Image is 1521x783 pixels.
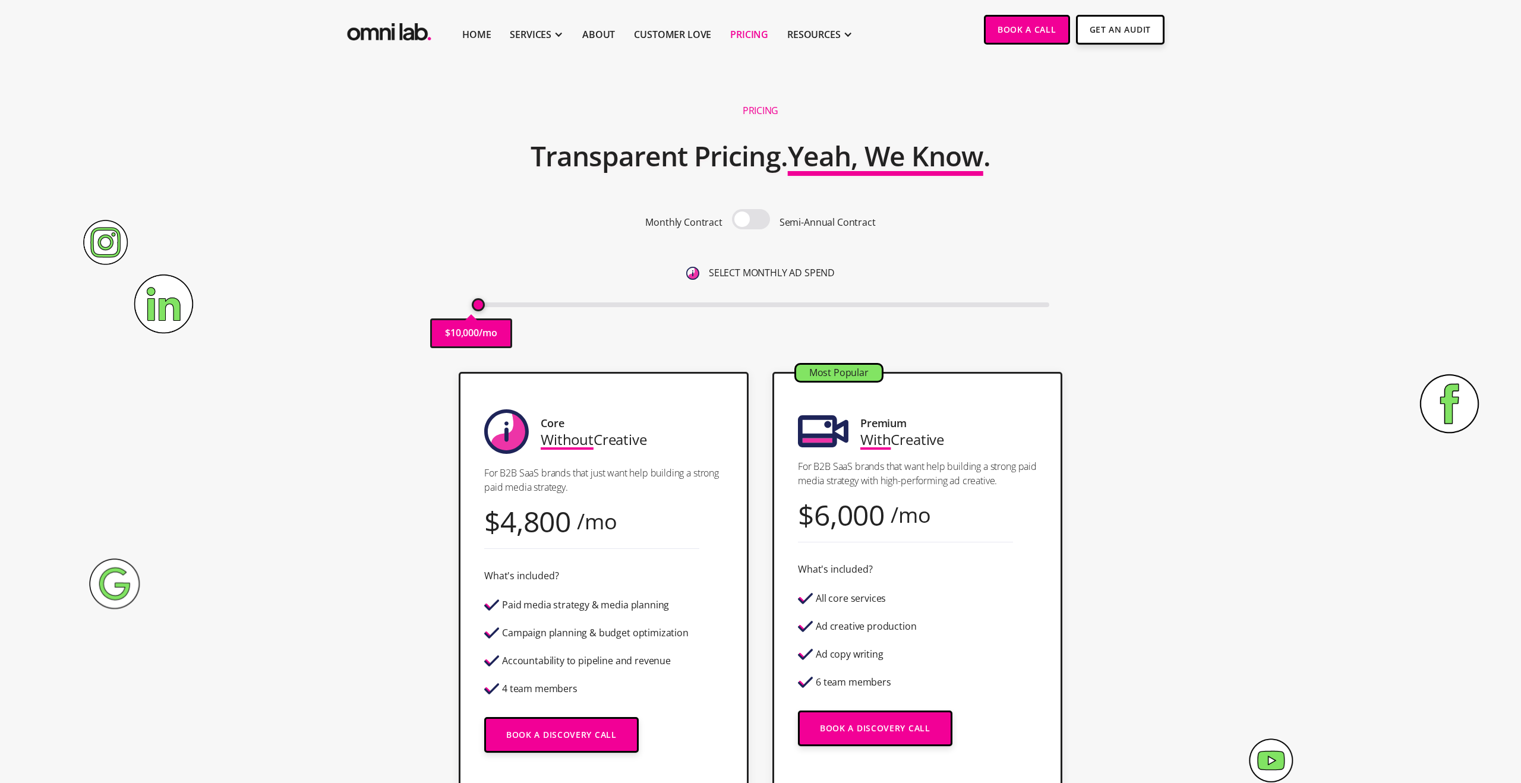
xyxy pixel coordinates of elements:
div: 6 team members [816,677,891,687]
a: About [582,27,615,42]
p: Semi-Annual Contract [780,214,876,231]
div: Most Popular [796,365,882,381]
div: Ad creative production [816,621,916,632]
img: 6410812402e99d19b372aa32_omni-nav-info.svg [686,267,699,280]
p: For B2B SaaS brands that want help building a strong paid media strategy with high-performing ad ... [798,459,1037,488]
div: Campaign planning & budget optimization [502,628,689,638]
p: $ [445,325,450,341]
div: What's included? [798,561,872,577]
div: 4,800 [500,513,571,529]
h2: Transparent Pricing. . [531,132,990,180]
div: All core services [816,593,886,604]
div: 4 team members [502,684,578,694]
div: $ [484,513,500,529]
p: Monthly Contract [645,214,722,231]
p: For B2B SaaS brands that just want help building a strong paid media strategy. [484,466,723,494]
p: SELECT MONTHLY AD SPEND [709,265,835,281]
span: Without [541,430,594,449]
a: Customer Love [634,27,711,42]
span: Yeah, We Know [788,137,983,174]
div: /mo [577,513,617,529]
div: 6,000 [814,507,885,523]
div: Creative [860,431,944,447]
div: $ [798,507,814,523]
a: Book a Discovery Call [798,711,952,746]
div: Creative [541,431,647,447]
span: With [860,430,891,449]
a: Pricing [730,27,768,42]
div: SERVICES [510,27,551,42]
a: Get An Audit [1076,15,1165,45]
div: Core [541,415,564,431]
p: /mo [479,325,497,341]
div: Ad copy writing [816,649,883,659]
div: RESOURCES [787,27,841,42]
iframe: Chat Widget [1307,645,1521,783]
a: Home [462,27,491,42]
h1: Pricing [743,105,778,117]
p: 10,000 [450,325,479,341]
a: home [345,15,434,44]
div: Paid media strategy & media planning [502,600,669,610]
div: Accountability to pipeline and revenue [502,656,671,666]
div: /mo [891,507,931,523]
div: Premium [860,415,907,431]
a: Book a Call [984,15,1070,45]
div: What's included? [484,568,558,584]
img: Omni Lab: B2B SaaS Demand Generation Agency [345,15,434,44]
a: Book a Discovery Call [484,717,639,753]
